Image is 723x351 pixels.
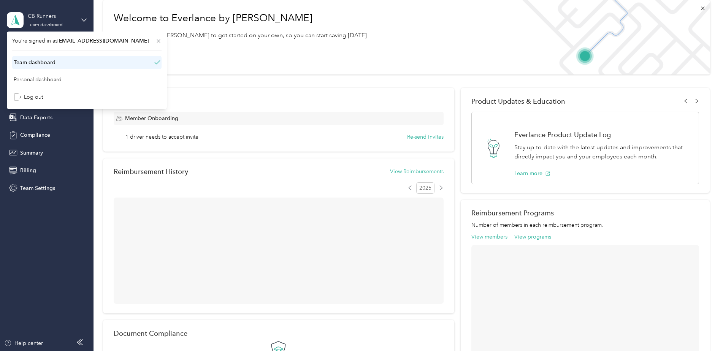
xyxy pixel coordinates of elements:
[514,169,550,177] button: Learn more
[12,37,162,45] span: You’re signed in as
[20,149,43,157] span: Summary
[114,168,188,175] h2: Reimbursement History
[407,133,444,141] button: Re-send invites
[20,131,50,139] span: Compliance
[14,93,43,101] div: Log out
[20,114,52,122] span: Data Exports
[20,166,36,174] span: Billing
[390,168,444,175] button: View Reimbursements
[28,23,63,27] div: Team dashboard
[471,221,699,229] p: Number of members in each reimbursement program.
[28,12,75,20] div: CB Runners
[114,31,368,40] p: Read our step-by-[PERSON_NAME] to get started on your own, so you can start saving [DATE].
[114,97,444,105] div: My Tasks
[20,184,55,192] span: Team Settings
[471,97,565,105] span: Product Updates & Education
[514,143,691,161] p: Stay up-to-date with the latest updates and improvements that directly impact you and your employ...
[416,182,434,194] span: 2025
[57,38,149,44] span: [EMAIL_ADDRESS][DOMAIN_NAME]
[125,133,198,141] span: 1 driver needs to accept invite
[680,308,723,351] iframe: Everlance-gr Chat Button Frame
[125,114,178,122] span: Member Onboarding
[471,209,699,217] h2: Reimbursement Programs
[4,339,43,347] button: Help center
[114,12,368,24] h1: Welcome to Everlance by [PERSON_NAME]
[471,233,507,241] button: View members
[514,131,691,139] h1: Everlance Product Update Log
[114,329,187,337] h2: Document Compliance
[514,233,551,241] button: View programs
[14,58,55,66] div: Team dashboard
[14,76,62,84] div: Personal dashboard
